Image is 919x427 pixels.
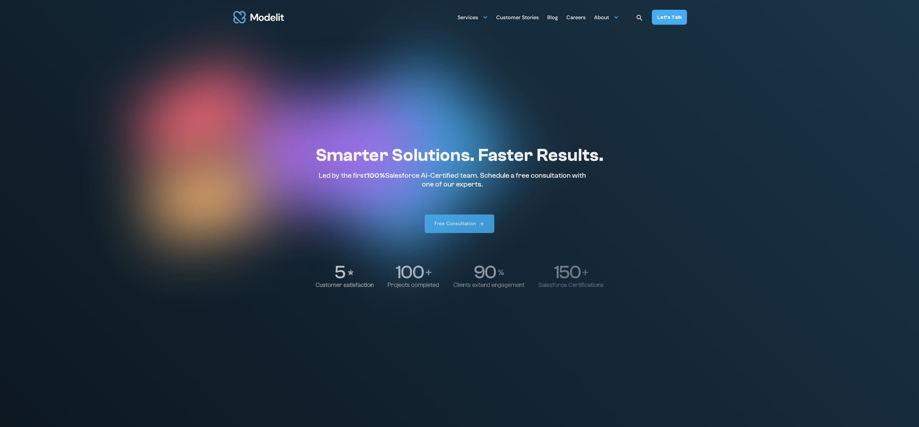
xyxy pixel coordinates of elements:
p: Clients extend engagement [453,281,524,289]
p: Salesforce Certifications [538,281,603,289]
a: Customer Stories [496,11,539,23]
p: Customer satisfaction [316,281,374,289]
div: Customer Stories [496,12,539,24]
img: arrow right [479,221,485,227]
p: 100 [395,263,424,281]
div: About [594,11,619,23]
p: 150 [554,263,581,281]
img: Stars [347,268,355,276]
p: 5 [334,263,345,281]
div: Blog [547,12,558,24]
img: Plus [582,269,588,275]
img: Plus [426,269,432,275]
div: Services [458,11,488,23]
p: Projects completed [388,281,439,289]
div: About [594,12,609,24]
p: 90 [473,263,496,281]
img: Percentage [498,269,504,275]
a: Careers [566,11,586,23]
a: Let’s Talk [652,10,687,25]
img: modelit logo [232,7,285,27]
div: Let’s Talk [657,14,682,21]
div: Careers [566,12,586,24]
p: Led by the first Salesforce AI-Certified team. Schedule a free consultation with one of our experts. [316,171,589,188]
h1: Smarter Solutions. Faster Results. [316,145,603,166]
div: Services [458,12,478,24]
a: Blog [547,11,558,23]
a: home [232,7,285,27]
span: 100% [367,171,385,180]
a: Free Consultation [425,214,494,233]
div: Free Consultation [434,220,476,227]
